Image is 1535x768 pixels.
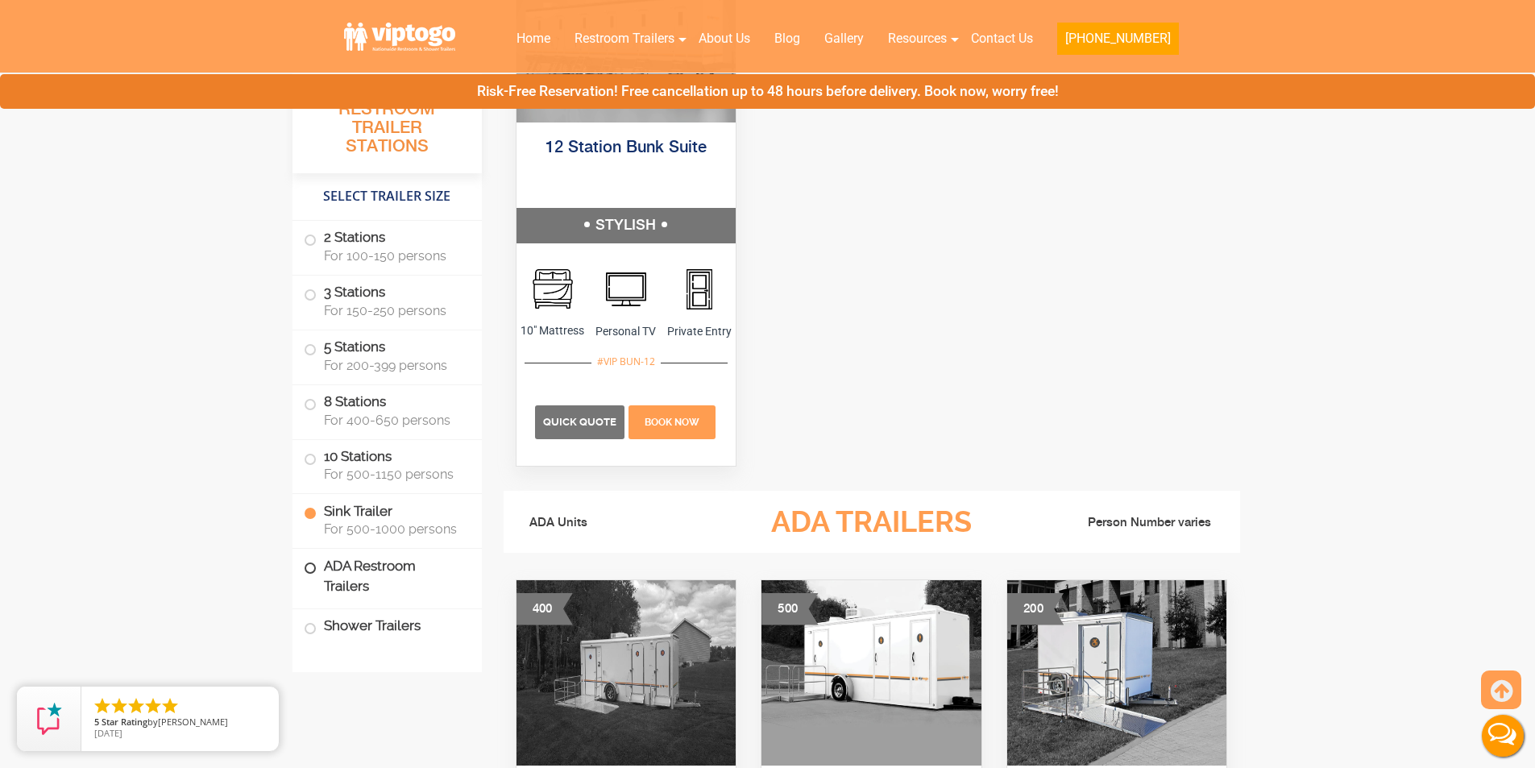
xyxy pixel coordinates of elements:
[1007,593,1064,625] div: 200
[761,593,818,625] div: 500
[695,507,1048,539] h3: ADA Trailers
[324,358,463,373] span: For 200-399 persons
[515,499,695,547] li: ADA Units
[562,21,687,56] a: Restroom Trailers
[292,181,482,212] h4: Select Trailer Size
[324,467,463,482] span: For 500-1150 persons
[687,21,762,56] a: About Us
[304,276,471,326] label: 3 Stations
[94,716,99,728] span: 5
[93,696,112,716] li: 
[626,413,717,429] a: Book Now
[324,248,463,264] span: For 100-150 persons
[94,727,122,739] span: [DATE]
[517,321,590,340] span: 10" Mattress
[143,696,163,716] li: 
[762,21,812,56] a: Blog
[517,593,573,625] div: 400
[589,322,662,341] span: Personal TV
[33,703,65,735] img: Review Rating
[533,269,573,309] img: an icon of mirror
[959,21,1045,56] a: Contact Us
[304,494,471,544] label: Sink Trailer
[324,413,463,428] span: For 400-650 persons
[102,716,147,728] span: Star Rating
[606,269,646,309] img: an icon of Personal tv
[1048,513,1229,533] li: Person Number varies
[94,717,266,729] span: by
[517,208,736,243] h5: STYLISH
[679,269,720,309] img: an icon of door
[304,440,471,490] label: 10 Stations
[304,609,471,644] label: Shower Trailers
[304,221,471,271] label: 2 Stations
[324,521,463,537] span: For 500-1000 persons
[1057,23,1179,55] button: [PHONE_NUMBER]
[645,417,699,428] span: Book Now
[304,330,471,380] label: 5 Stations
[591,351,661,372] div: #VIP BUN-12
[292,77,482,173] h3: All Portable Restroom Trailer Stations
[543,416,616,428] span: Quick Quote
[662,322,736,341] span: Private Entry
[535,413,627,429] a: Quick Quote
[517,580,736,766] img: An outside photo of ADA + 4 Station Trailer
[1471,704,1535,768] button: Live Chat
[158,716,228,728] span: [PERSON_NAME]
[324,303,463,318] span: For 150-250 persons
[504,21,562,56] a: Home
[304,549,471,604] label: ADA Restroom Trailers
[304,385,471,435] label: 8 Stations
[160,696,180,716] li: 
[127,696,146,716] li: 
[110,696,129,716] li: 
[546,139,707,156] a: 12 Station Bunk Suite
[1045,21,1191,64] a: [PHONE_NUMBER]
[812,21,876,56] a: Gallery
[761,580,981,766] img: Three restrooms out of which one ADA, one female and one male
[1007,580,1227,766] img: Single ADA
[876,21,959,56] a: Resources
